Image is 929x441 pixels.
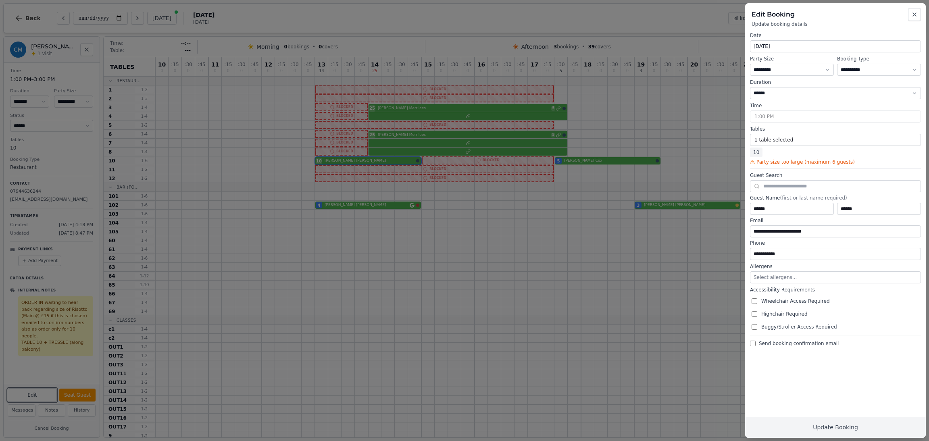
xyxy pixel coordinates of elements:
[750,56,834,62] label: Party Size
[837,56,921,62] label: Booking Type
[754,275,797,280] span: Select allergens...
[750,134,921,146] button: 1 table selected
[750,195,921,201] label: Guest Name
[752,324,757,330] input: Buggy/Stroller Access Required
[750,217,921,224] label: Email
[756,159,855,165] span: Party size too large (maximum 6 guests)
[752,298,757,304] input: Wheelchair Access Required
[750,79,921,85] label: Duration
[759,340,839,347] span: Send booking confirmation email
[750,341,756,346] input: Send booking confirmation email
[750,110,921,123] button: 1:00 PM
[750,172,921,179] label: Guest Search
[752,21,919,27] p: Update booking details
[752,10,919,19] h2: Edit Booking
[750,32,921,39] label: Date
[750,102,921,109] label: Time
[750,271,921,283] button: Select allergens...
[750,126,921,132] label: Tables
[750,263,921,270] label: Allergens
[750,287,921,293] label: Accessibility Requirements
[761,311,808,317] span: Highchair Required
[752,311,757,317] input: Highchair Required
[750,40,921,52] button: [DATE]
[780,195,847,201] span: (first or last name required)
[750,148,762,157] span: 10
[761,324,837,330] span: Buggy/Stroller Access Required
[745,417,926,438] button: Update Booking
[761,298,830,304] span: Wheelchair Access Required
[750,240,921,246] label: Phone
